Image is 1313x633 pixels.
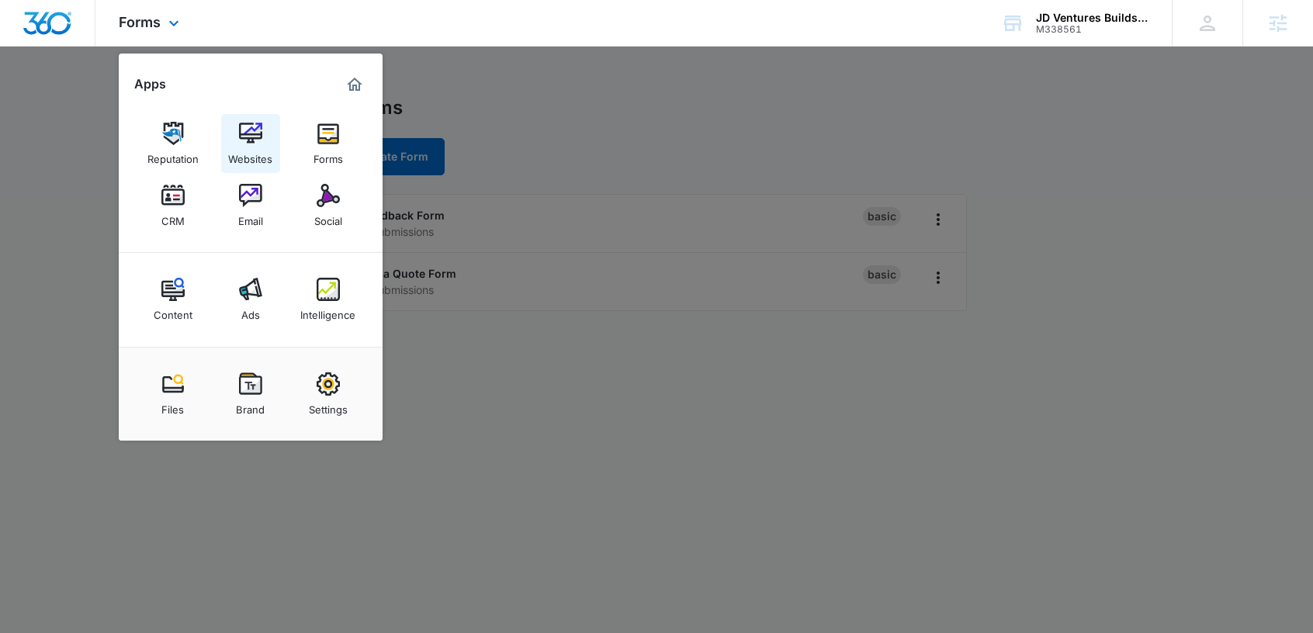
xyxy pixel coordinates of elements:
[300,301,355,321] div: Intelligence
[314,207,342,227] div: Social
[228,145,272,165] div: Websites
[1036,24,1149,35] div: account id
[309,396,348,416] div: Settings
[221,270,280,329] a: Ads
[299,176,358,235] a: Social
[144,365,203,424] a: Files
[144,270,203,329] a: Content
[221,176,280,235] a: Email
[134,77,166,92] h2: Apps
[241,301,260,321] div: Ads
[299,270,358,329] a: Intelligence
[221,365,280,424] a: Brand
[147,145,199,165] div: Reputation
[299,365,358,424] a: Settings
[154,301,192,321] div: Content
[238,207,263,227] div: Email
[161,396,184,416] div: Files
[314,145,343,165] div: Forms
[144,114,203,173] a: Reputation
[342,72,367,97] a: Marketing 360® Dashboard
[299,114,358,173] a: Forms
[221,114,280,173] a: Websites
[1036,12,1149,24] div: account name
[119,14,161,30] span: Forms
[161,207,185,227] div: CRM
[236,396,265,416] div: Brand
[144,176,203,235] a: CRM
